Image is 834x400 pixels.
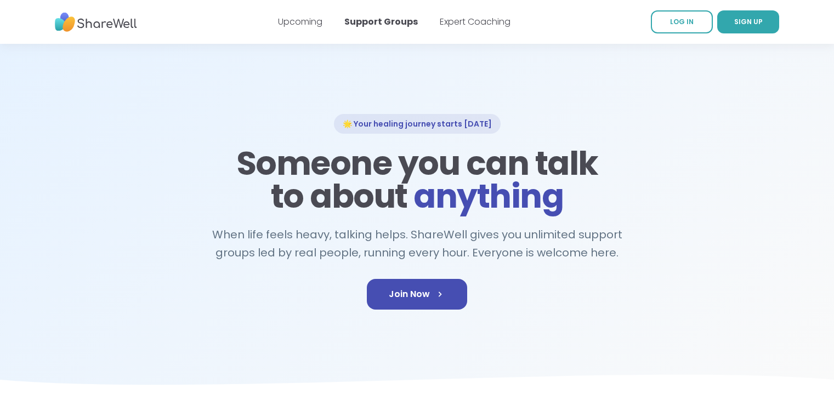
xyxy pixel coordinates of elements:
[413,173,563,219] span: anything
[670,17,694,26] span: LOG IN
[344,15,418,28] a: Support Groups
[734,17,763,26] span: SIGN UP
[651,10,713,33] a: LOG IN
[389,288,445,301] span: Join Now
[367,279,467,310] a: Join Now
[278,15,322,28] a: Upcoming
[717,10,779,33] a: SIGN UP
[55,7,137,37] img: ShareWell Nav Logo
[440,15,510,28] a: Expert Coaching
[207,226,628,261] h2: When life feels heavy, talking helps. ShareWell gives you unlimited support groups led by real pe...
[233,147,602,213] h1: Someone you can talk to about
[334,114,501,134] div: 🌟 Your healing journey starts [DATE]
